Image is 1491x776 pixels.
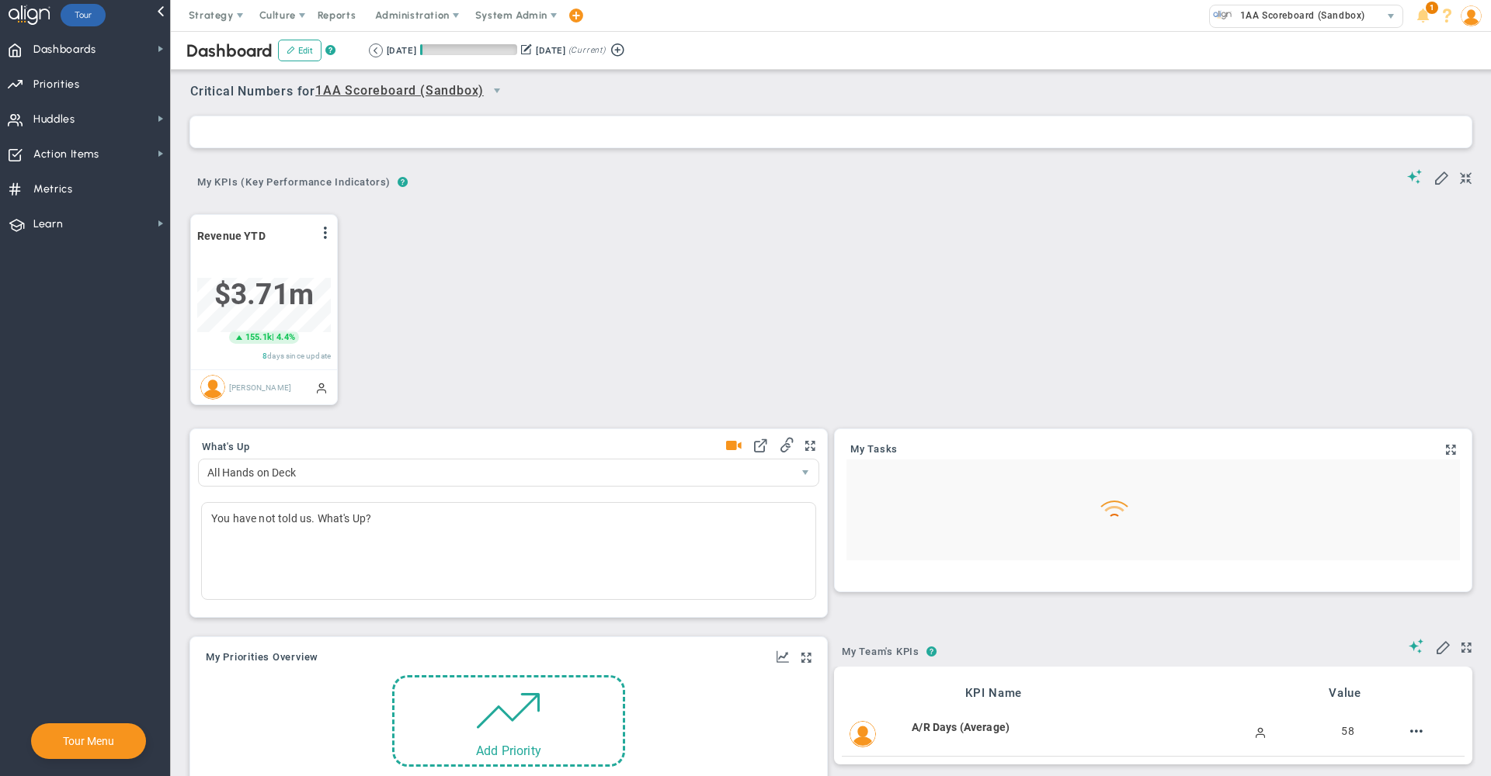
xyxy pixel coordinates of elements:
span: Manually Updated [1254,726,1267,738]
span: Edit My KPIs [1435,639,1451,654]
span: | [272,332,274,342]
button: My Priorities Overview [206,652,318,664]
span: Strategy [189,9,234,21]
span: Revenue YTD [197,230,266,242]
button: My KPIs (Key Performance Indicators) [190,170,398,197]
button: My Team's KPIs [835,639,926,667]
div: [DATE] [387,43,416,57]
button: Go to previous period [369,43,383,57]
span: 1AA Scoreboard (Sandbox) [1232,5,1365,26]
span: System Admin [475,9,547,21]
span: Administration [375,9,449,21]
div: Add Priority [394,743,623,758]
span: Action Items [33,138,99,171]
div: You have not told us. What's Up? [201,502,816,600]
span: 1AA Scoreboard (Sandbox) [315,81,484,101]
span: 8 [262,352,267,360]
button: Edit [278,40,321,61]
img: 48978.Person.photo [1461,5,1482,26]
img: Alex Abramson [200,375,225,400]
span: Suggestions (AI Feature) [1409,639,1424,653]
span: All Hands on Deck [199,459,792,486]
span: Suggestions (AI Feature) [1407,169,1423,184]
span: Huddles [33,103,75,136]
span: select [792,459,818,486]
span: days since update [267,352,331,360]
span: Dashboards [33,33,96,66]
span: My Tasks [850,444,898,455]
span: My Priorities Overview [206,652,318,663]
img: Tom Johnson [850,721,876,747]
a: My Tasks [850,444,898,456]
div: [DATE] [536,43,565,57]
div: Period Progress: 2% Day 2 of 91 with 89 remaining. [420,44,517,55]
span: Critical Numbers for [190,78,514,106]
button: What's Up [202,442,250,454]
span: select [1380,5,1402,27]
span: [PERSON_NAME] [229,383,291,391]
span: Manually Updated [315,381,328,393]
span: Dashboard [186,40,273,61]
span: Priorities [33,68,80,101]
span: Metrics [33,173,73,206]
img: 33626.Company.photo [1213,5,1232,25]
span: (Current) [568,43,606,57]
h3: KPI Name [834,686,1153,700]
span: 155.1k [245,331,272,344]
span: Learn [33,208,63,241]
span: 1 [1426,2,1438,14]
span: My Team's KPIs [835,639,926,664]
span: $3,707,282 [214,278,314,311]
span: select [484,78,510,104]
span: A/R Days (Average) [912,721,1010,733]
span: My KPIs (Key Performance Indicators) [190,170,398,195]
span: Culture [259,9,296,21]
span: 58 [1341,725,1354,737]
span: 4.4% [276,332,295,342]
button: Tour Menu [58,734,119,748]
span: Edit My KPIs [1434,169,1449,185]
span: What's Up [202,442,250,452]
